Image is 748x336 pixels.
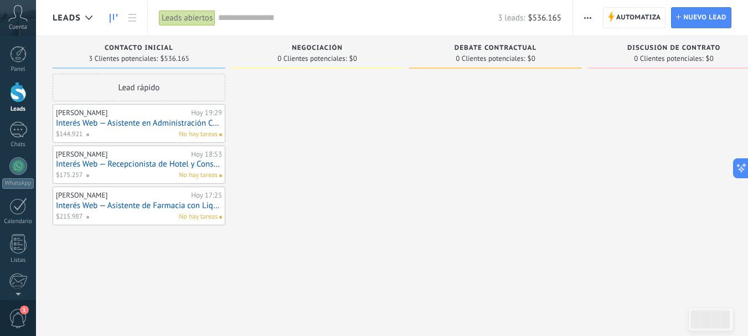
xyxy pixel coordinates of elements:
button: Más [580,7,596,28]
span: $0 [528,55,535,62]
span: $0 [706,55,714,62]
span: No hay tareas [179,130,218,139]
span: Discusión de contrato [627,44,720,52]
span: 3 leads: [498,13,525,23]
a: Interés Web — Asistente de Farmacia con Liquidación de Obras Sociales (A Distancia) [56,201,222,210]
span: $175.257 [56,170,82,180]
div: Chats [2,141,34,148]
div: Leads abiertos [159,10,215,26]
span: Leads [53,13,81,23]
div: Calendario [2,218,34,225]
span: Cuenta [9,24,27,31]
div: Hoy 18:53 [191,150,222,159]
span: 0 Clientes potenciales: [277,55,347,62]
div: Contacto inicial [58,44,220,54]
span: Debate contractual [455,44,537,52]
span: No hay nada asignado [219,133,222,136]
div: [PERSON_NAME] [56,191,188,200]
div: [PERSON_NAME] [56,108,188,117]
span: 1 [20,306,29,314]
a: Interés Web — Asistente en Administración Comercial (A Distancia) [56,118,222,128]
a: Nuevo lead [671,7,731,28]
a: Interés Web — Recepcionista de Hotel y Conserjería (A Distancia) [56,159,222,169]
div: Leads [2,106,34,113]
span: 0 Clientes potenciales: [456,55,525,62]
div: Hoy 19:29 [191,108,222,117]
span: $536.165 [528,13,561,23]
span: Contacto inicial [105,44,173,52]
div: Debate contractual [415,44,576,54]
span: $215.987 [56,212,82,222]
div: [PERSON_NAME] [56,150,188,159]
div: Panel [2,66,34,73]
div: Listas [2,257,34,264]
span: $144.921 [56,130,82,139]
a: Leads [104,7,123,29]
span: No hay nada asignado [219,174,222,177]
div: Hoy 17:25 [191,191,222,200]
span: Negociación [292,44,343,52]
span: Nuevo lead [683,8,726,28]
a: Lista [123,7,142,29]
a: Automatiza [603,7,666,28]
span: No hay tareas [179,212,218,222]
span: No hay tareas [179,170,218,180]
span: No hay nada asignado [219,216,222,219]
span: $536.165 [160,55,189,62]
div: WhatsApp [2,178,34,189]
span: 0 Clientes potenciales: [634,55,703,62]
div: Lead rápido [53,74,225,101]
span: $0 [349,55,357,62]
span: Automatiza [616,8,661,28]
span: 3 Clientes potenciales: [89,55,158,62]
div: Negociación [236,44,398,54]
